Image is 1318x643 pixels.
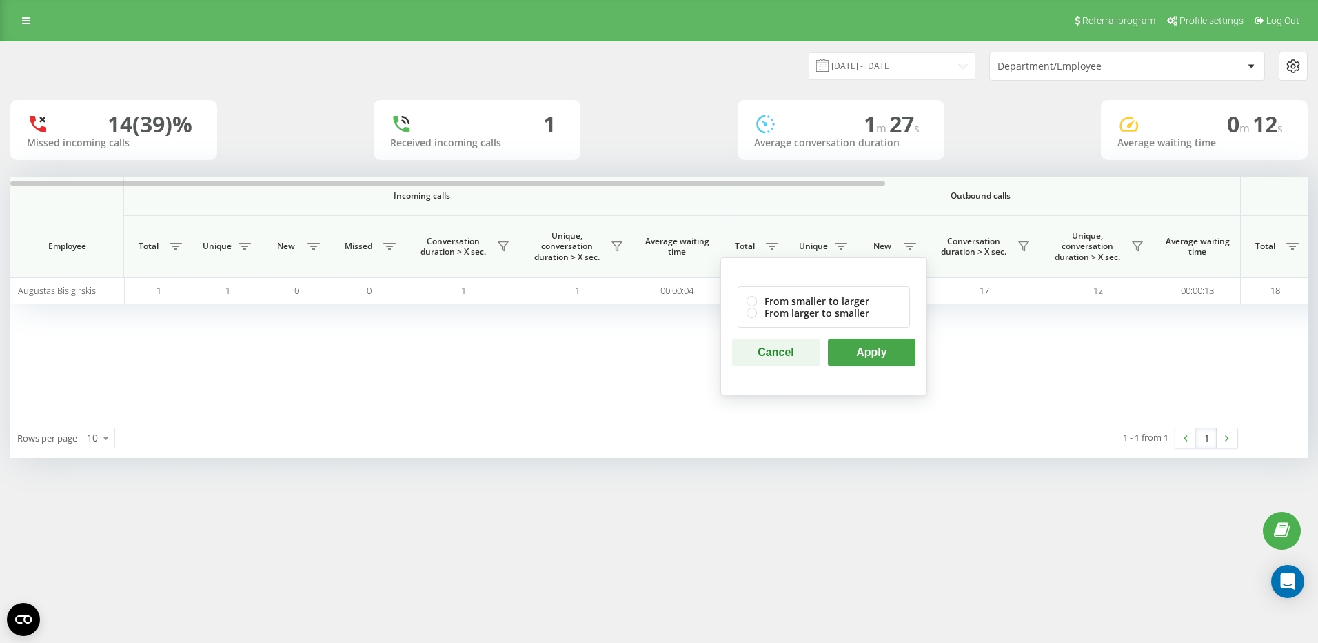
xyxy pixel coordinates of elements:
span: 1 [864,109,889,139]
span: 1 [225,284,230,297]
td: 00:00:04 [634,277,720,304]
span: Rows per page [17,432,77,444]
span: Employee [22,241,112,252]
button: Apply [828,339,915,366]
span: s [1277,121,1283,136]
span: New [269,241,303,252]
label: From smaller to larger [747,295,901,307]
span: Total [1248,241,1282,252]
div: Department/Employee [997,61,1162,72]
span: Unique, conversation duration > Х sec. [1048,230,1127,263]
div: Missed incoming calls [27,137,201,149]
div: 1 - 1 from 1 [1123,431,1168,444]
label: From larger to smaller [747,307,901,319]
div: Average conversation duration [754,137,928,149]
button: Cancel [732,339,820,366]
span: Profile settings [1179,15,1244,26]
span: s [914,121,920,136]
span: m [876,121,889,136]
span: Incoming calls [160,190,684,201]
span: Outbound calls [753,190,1208,201]
div: Average waiting time [1117,137,1291,149]
span: 1 [156,284,161,297]
span: Average waiting time [1165,236,1230,257]
button: Open CMP widget [7,603,40,636]
span: Unique, conversation duration > Х sec. [527,230,607,263]
span: 1 [461,284,466,297]
span: Unique [200,241,234,252]
span: Augustas Bisigirskis [18,284,96,297]
span: 12 [1093,284,1103,297]
div: 14 (39)% [108,111,192,137]
span: 1 [575,284,580,297]
span: Conversation duration > Х sec. [414,236,493,257]
span: 0 [367,284,372,297]
span: Unique [796,241,831,252]
td: 00:00:13 [1155,277,1241,304]
span: 17 [980,284,989,297]
span: Total [131,241,165,252]
span: Total [727,241,762,252]
div: 1 [543,111,556,137]
span: 0 [294,284,299,297]
span: Conversation duration > Х sec. [934,236,1013,257]
span: New [865,241,900,252]
div: Open Intercom Messenger [1271,565,1304,598]
span: Log Out [1266,15,1299,26]
span: 18 [1270,284,1280,297]
span: Referral program [1082,15,1155,26]
span: 27 [889,109,920,139]
span: m [1239,121,1253,136]
span: 0 [1227,109,1253,139]
div: 10 [87,431,98,445]
div: Received incoming calls [390,137,564,149]
span: Average waiting time [645,236,709,257]
span: 12 [1253,109,1283,139]
span: Missed [338,241,379,252]
a: 1 [1196,428,1217,448]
